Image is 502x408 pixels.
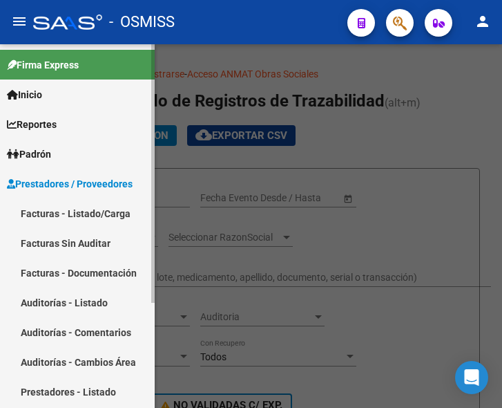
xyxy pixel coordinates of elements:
[7,87,42,102] span: Inicio
[7,117,57,132] span: Reportes
[11,13,28,30] mat-icon: menu
[474,13,491,30] mat-icon: person
[455,361,488,394] div: Open Intercom Messenger
[7,176,133,192] span: Prestadores / Proveedores
[7,147,51,162] span: Padrón
[7,57,79,73] span: Firma Express
[109,7,175,37] span: - OSMISS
